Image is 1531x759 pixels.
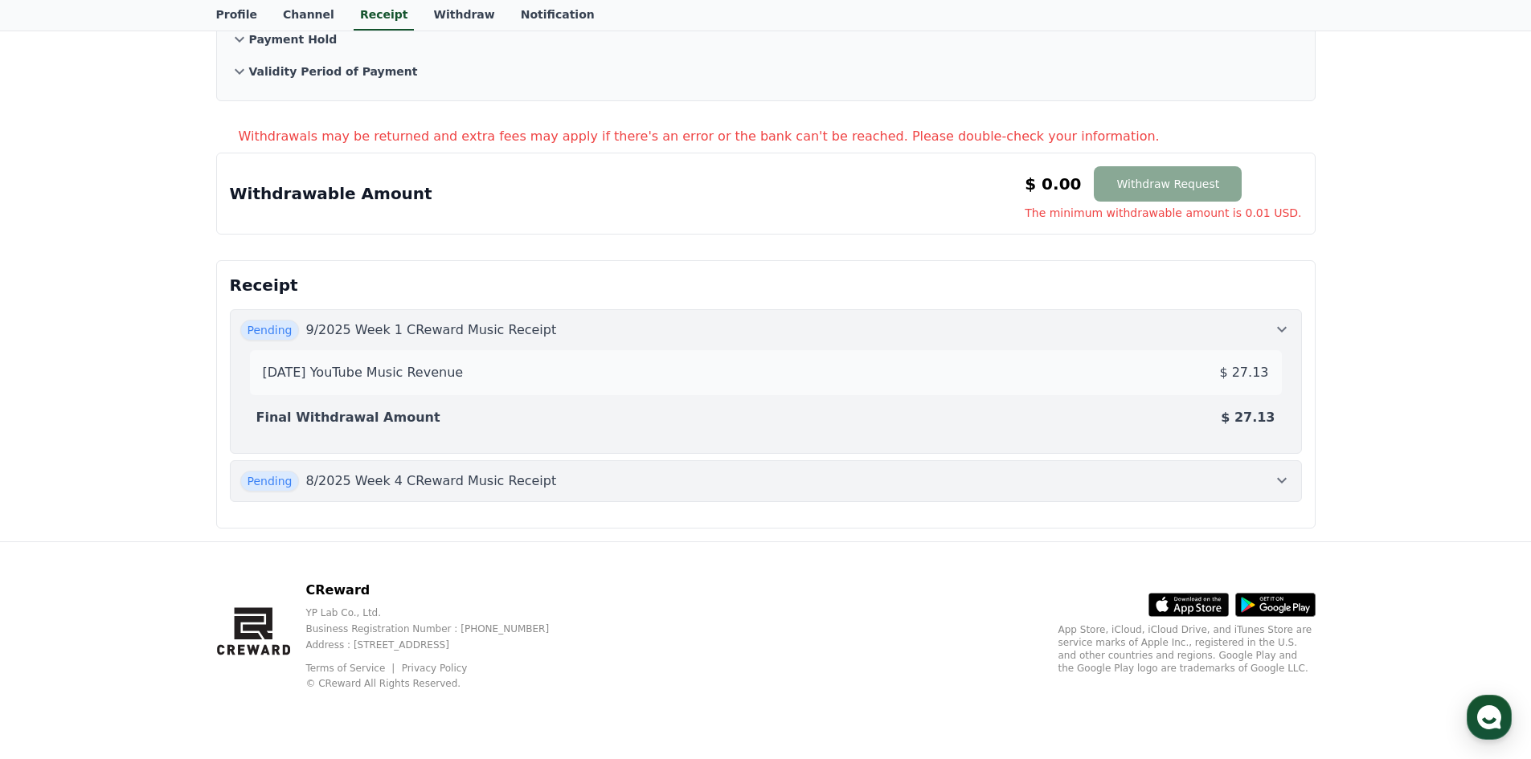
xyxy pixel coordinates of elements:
[207,509,309,549] a: Settings
[305,471,556,491] p: 8/2025 Week 4 CReward Music Receipt
[256,408,440,427] p: Final Withdrawal Amount
[1094,166,1242,202] button: Withdraw Request
[1219,363,1268,382] p: $ 27.13
[249,63,418,80] p: Validity Period of Payment
[230,23,1302,55] button: Payment Hold
[133,534,181,547] span: Messages
[402,663,468,674] a: Privacy Policy
[230,182,432,205] p: Withdrawable Amount
[5,509,106,549] a: Home
[305,320,556,340] p: 9/2025 Week 1 CReward Music Receipt
[249,31,338,47] p: Payment Hold
[239,127,1316,146] p: Withdrawals may be returned and extra fees may apply if there's an error or the bank can't be rea...
[305,622,575,635] p: Business Registration Number : [PHONE_NUMBER]
[230,460,1302,502] button: Pending 8/2025 Week 4 CReward Music Receipt
[1025,205,1301,221] span: The minimum withdrawable amount is 0.01 USD.
[305,663,397,674] a: Terms of Service
[305,677,575,690] p: © CReward All Rights Reserved.
[263,363,464,382] p: [DATE] YouTube Music Revenue
[305,606,575,619] p: YP Lab Co., Ltd.
[41,533,69,546] span: Home
[305,639,575,651] p: Address : [STREET_ADDRESS]
[238,533,277,546] span: Settings
[230,55,1302,88] button: Validity Period of Payment
[305,581,575,600] p: CReward
[1058,623,1316,675] p: App Store, iCloud, iCloud Drive, and iTunes Store are service marks of Apple Inc., registered in ...
[230,274,1302,296] p: Receipt
[1025,173,1081,195] p: $ 0.00
[240,320,300,341] span: Pending
[106,509,207,549] a: Messages
[240,471,300,492] span: Pending
[230,309,1302,454] button: Pending 9/2025 Week 1 CReward Music Receipt [DATE] YouTube Music Revenue $ 27.13 Final Withdrawal...
[1221,408,1275,427] p: $ 27.13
